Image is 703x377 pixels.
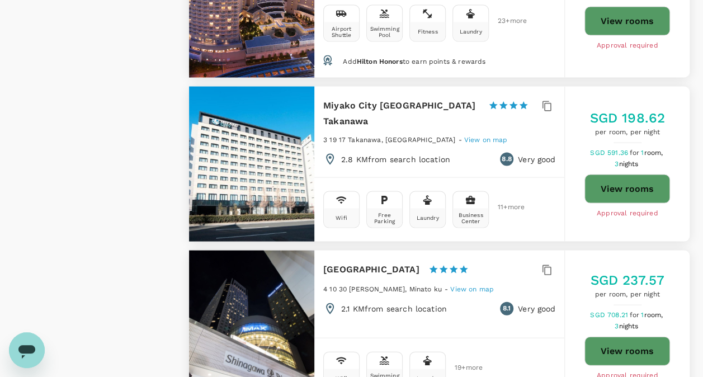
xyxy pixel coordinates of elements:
[357,58,403,65] span: Hilton Honors
[615,322,640,330] span: 3
[323,136,455,144] span: 3 19 17 Takanawa, [GEOGRAPHIC_DATA]
[518,303,555,314] p: Very good
[369,212,400,224] div: Free Parking
[445,285,450,293] span: -
[455,212,486,224] div: Business Center
[641,311,664,319] span: 1
[450,284,494,293] a: View on map
[584,337,670,366] button: View rooms
[590,289,664,300] span: per room, per night
[590,311,630,319] span: SGD 708.21
[584,7,670,36] button: View rooms
[336,215,347,221] div: Wifi
[518,154,555,165] p: Very good
[503,303,511,314] span: 8.1
[498,17,515,25] span: 23 + more
[341,303,447,314] p: 2.1 KM from search location
[619,322,638,330] span: nights
[630,149,641,157] span: for
[464,135,508,144] a: View on map
[323,262,419,277] h6: [GEOGRAPHIC_DATA]
[630,311,641,319] span: for
[615,160,640,168] span: 3
[590,149,630,157] span: SGD 591.36
[641,149,664,157] span: 1
[464,136,508,144] span: View on map
[450,285,494,293] span: View on map
[619,160,638,168] span: nights
[341,154,450,165] p: 2.8 KM from search location
[644,311,663,319] span: room,
[458,136,464,144] span: -
[498,204,515,211] span: 11 + more
[502,154,511,165] span: 8.8
[343,58,485,65] span: Add to earn points & rewards
[589,109,665,127] h5: SGD 198.62
[644,149,663,157] span: room,
[323,98,479,129] h6: Miyako City [GEOGRAPHIC_DATA] Takanawa
[9,332,45,368] iframe: Button to launch messaging window
[369,26,400,38] div: Swimming Pool
[584,175,670,204] button: View rooms
[455,364,471,371] span: 19 + more
[323,285,442,293] span: 4 10 30 [PERSON_NAME], Minato ku
[326,26,357,38] div: Airport Shuttle
[589,127,665,138] span: per room, per night
[459,29,482,35] div: Laundry
[590,271,664,289] h5: SGD 237.57
[416,215,438,221] div: Laundry
[597,40,658,51] span: Approval required
[417,29,437,35] div: Fitness
[597,208,658,219] span: Approval required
